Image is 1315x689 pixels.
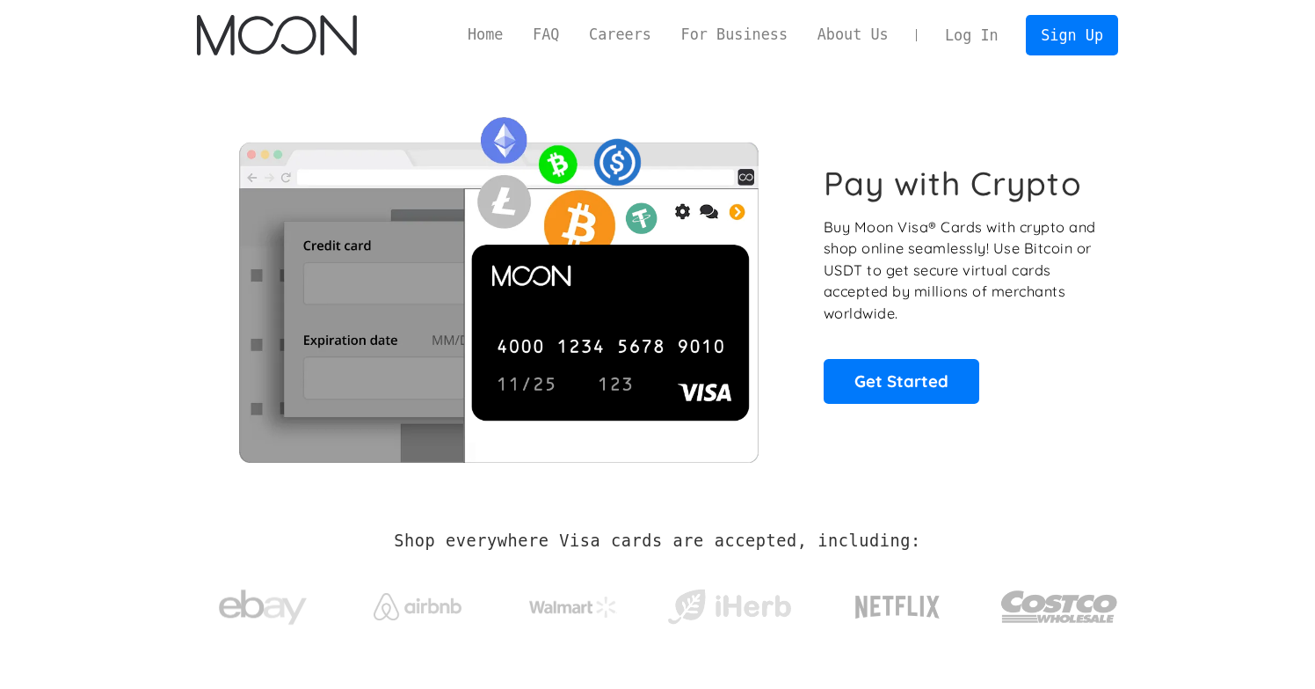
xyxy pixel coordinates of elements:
a: Sign Up [1026,15,1117,55]
img: Walmart [529,597,617,618]
a: Costco [1000,556,1118,649]
a: FAQ [518,24,574,46]
img: Airbnb [374,593,461,620]
a: Get Started [824,359,979,403]
a: home [197,15,356,55]
a: About Us [803,24,904,46]
h2: Shop everywhere Visa cards are accepted, including: [394,531,920,551]
img: Moon Logo [197,15,356,55]
a: Netflix [819,568,977,638]
a: Home [453,24,518,46]
a: iHerb [664,567,795,639]
img: Costco [1000,574,1118,640]
a: Walmart [508,579,639,627]
img: Moon Cards let you spend your crypto anywhere Visa is accepted. [197,105,799,462]
h1: Pay with Crypto [824,164,1082,203]
img: ebay [219,580,307,635]
p: Buy Moon Visa® Cards with crypto and shop online seamlessly! Use Bitcoin or USDT to get secure vi... [824,216,1099,325]
img: Netflix [854,585,941,629]
a: Airbnb [352,575,483,629]
img: iHerb [664,584,795,630]
a: Careers [574,24,665,46]
a: ebay [197,562,328,644]
a: Log In [930,16,1013,55]
a: For Business [666,24,803,46]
